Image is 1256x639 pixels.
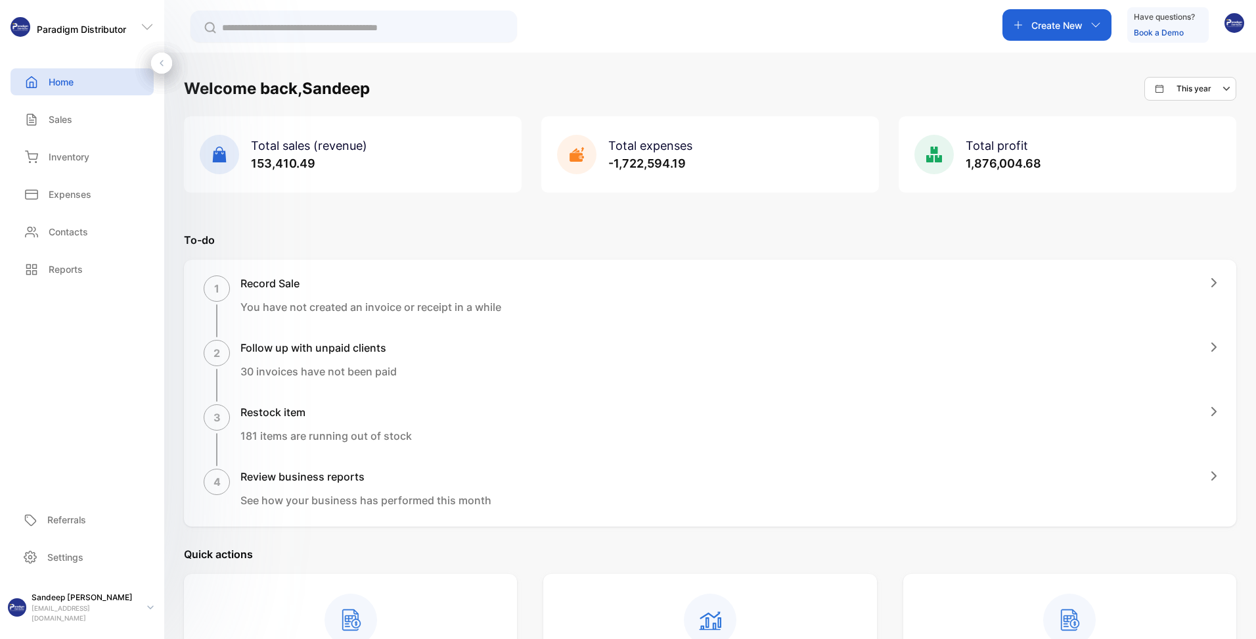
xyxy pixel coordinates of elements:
button: This year [1144,77,1236,101]
span: 153,410.49 [251,156,315,170]
p: See how your business has performed this month [240,492,491,508]
img: profile [8,598,26,617]
p: Expenses [49,187,91,201]
p: Reports [49,262,83,276]
p: This year [1177,83,1211,95]
p: Create New [1031,18,1083,32]
span: -1,722,594.19 [608,156,686,170]
p: Contacts [49,225,88,239]
h1: Review business reports [240,469,491,485]
p: Sales [49,112,72,126]
span: 1,876,004.68 [966,156,1041,170]
span: Total expenses [608,139,692,153]
button: Create New [1002,9,1111,41]
h1: Record Sale [240,275,501,291]
p: 1 [214,281,219,296]
p: 2 [213,345,220,361]
a: Book a Demo [1134,28,1184,37]
span: Total sales (revenue) [251,139,367,153]
img: logo [11,17,30,37]
p: 181 items are running out of stock [240,428,412,444]
p: Quick actions [184,546,1236,562]
p: 30 invoices have not been paid [240,364,397,379]
p: Home [49,75,74,89]
p: 4 [213,474,221,490]
button: avatar [1224,9,1244,41]
p: You have not created an invoice or receipt in a while [240,299,501,315]
p: Sandeep [PERSON_NAME] [32,592,137,603]
p: Settings [47,550,83,564]
p: Referrals [47,513,86,527]
h1: Restock item [240,404,412,420]
h1: Welcome back, Sandeep [184,77,370,101]
p: To-do [184,232,1236,248]
img: avatar [1224,13,1244,33]
span: Total profit [966,139,1028,153]
p: Paradigm Distributor [37,22,126,36]
p: Inventory [49,150,89,164]
p: 3 [213,410,221,425]
h1: Follow up with unpaid clients [240,340,397,356]
p: [EMAIL_ADDRESS][DOMAIN_NAME] [32,603,137,623]
p: Have questions? [1134,11,1195,24]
